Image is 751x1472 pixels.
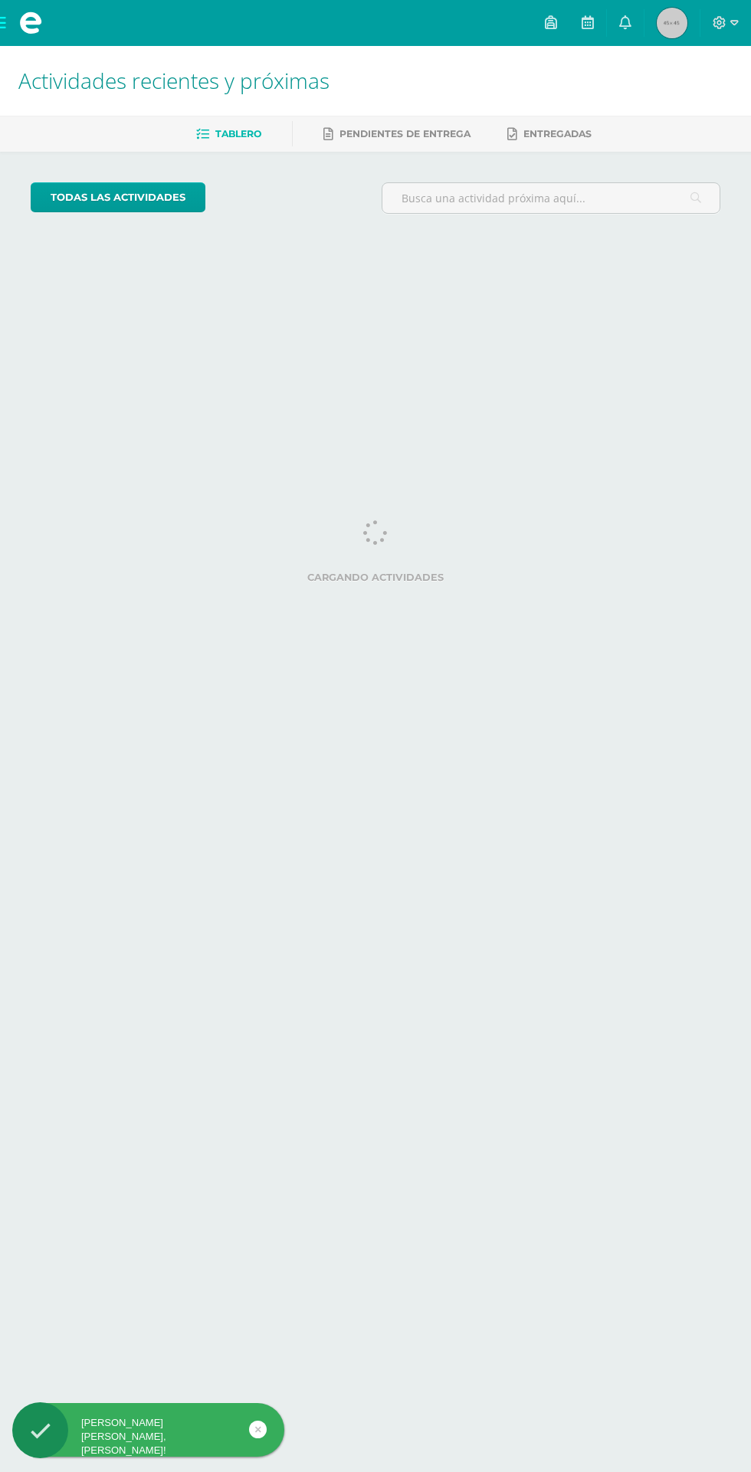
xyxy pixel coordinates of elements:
[382,183,720,213] input: Busca una actividad próxima aquí...
[339,128,471,139] span: Pendientes de entrega
[31,182,205,212] a: todas las Actividades
[523,128,592,139] span: Entregadas
[12,1416,284,1458] div: [PERSON_NAME] [PERSON_NAME], [PERSON_NAME]!
[196,122,261,146] a: Tablero
[657,8,687,38] img: 45x45
[215,128,261,139] span: Tablero
[31,572,720,583] label: Cargando actividades
[323,122,471,146] a: Pendientes de entrega
[507,122,592,146] a: Entregadas
[18,66,330,95] span: Actividades recientes y próximas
